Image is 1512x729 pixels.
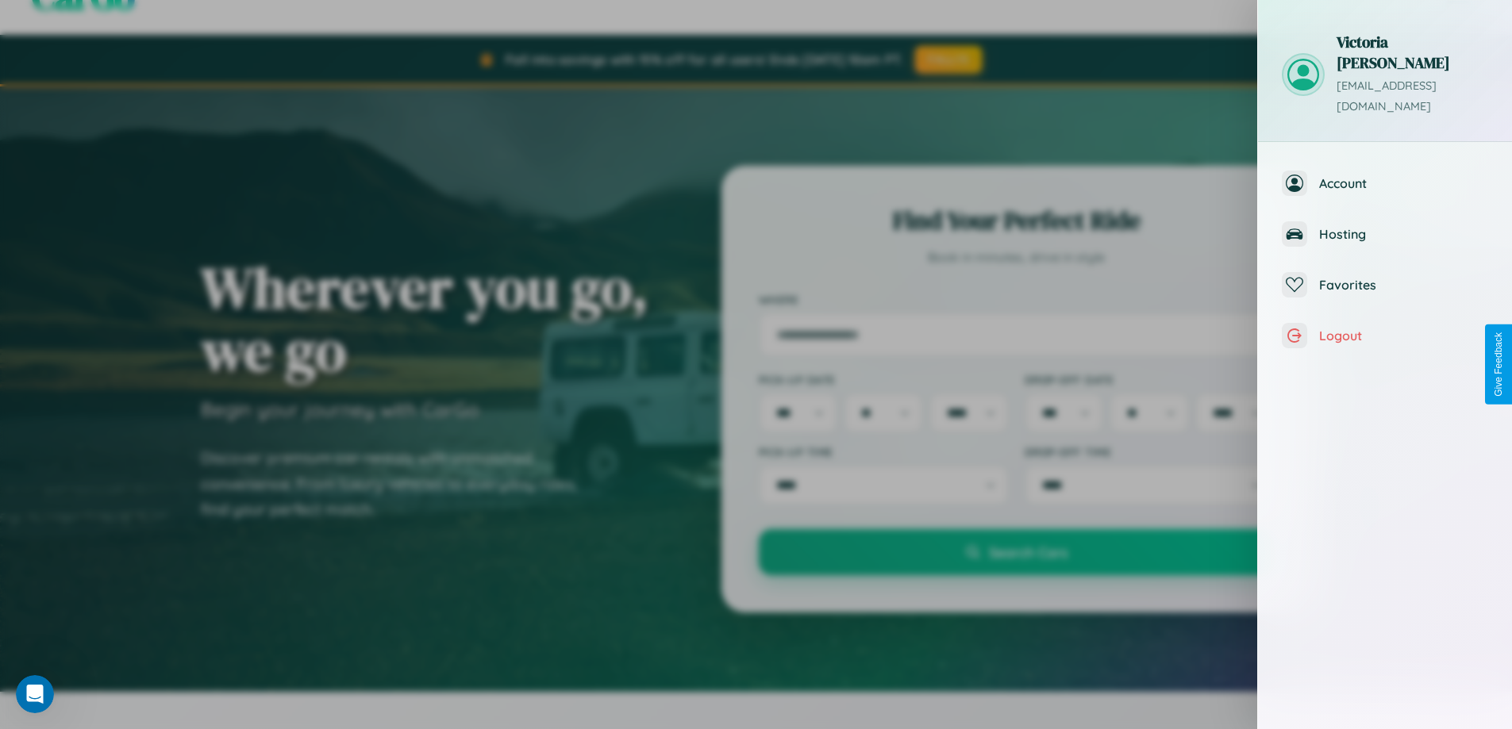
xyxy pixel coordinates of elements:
[1258,158,1512,209] button: Account
[1337,32,1488,73] h3: Victoria [PERSON_NAME]
[1319,226,1488,242] span: Hosting
[1319,328,1488,343] span: Logout
[1319,277,1488,293] span: Favorites
[16,675,54,713] iframe: Intercom live chat
[1319,175,1488,191] span: Account
[1258,209,1512,259] button: Hosting
[1337,76,1488,117] p: [EMAIL_ADDRESS][DOMAIN_NAME]
[1258,310,1512,361] button: Logout
[1258,259,1512,310] button: Favorites
[1493,332,1504,397] div: Give Feedback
